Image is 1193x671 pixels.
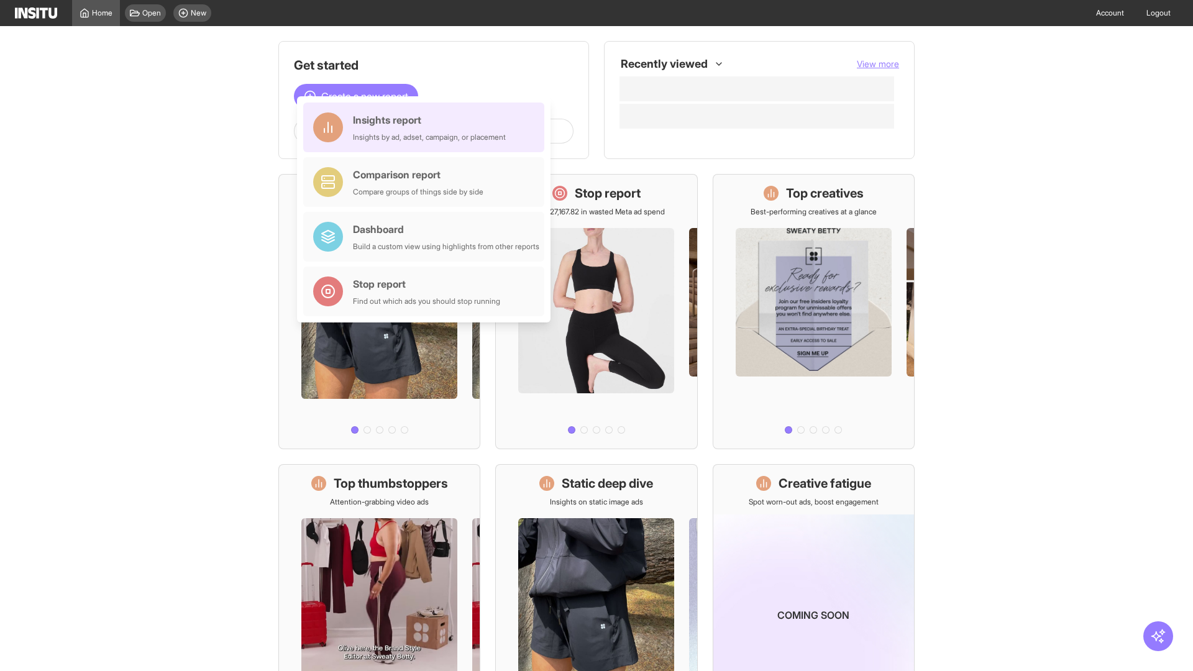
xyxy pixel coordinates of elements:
[550,497,643,507] p: Insights on static image ads
[334,475,448,492] h1: Top thumbstoppers
[562,475,653,492] h1: Static deep dive
[495,174,697,449] a: Stop reportSave £27,167.82 in wasted Meta ad spend
[15,7,57,19] img: Logo
[857,58,899,69] span: View more
[713,174,915,449] a: Top creativesBest-performing creatives at a glance
[191,8,206,18] span: New
[353,296,500,306] div: Find out which ads you should stop running
[294,57,574,74] h1: Get started
[353,276,500,291] div: Stop report
[278,174,480,449] a: What's live nowSee all active ads instantly
[92,8,112,18] span: Home
[353,167,483,182] div: Comparison report
[353,187,483,197] div: Compare groups of things side by side
[353,112,506,127] div: Insights report
[575,185,641,202] h1: Stop report
[294,84,418,109] button: Create a new report
[786,185,864,202] h1: Top creatives
[142,8,161,18] span: Open
[353,132,506,142] div: Insights by ad, adset, campaign, or placement
[751,207,877,217] p: Best-performing creatives at a glance
[353,222,539,237] div: Dashboard
[321,89,408,104] span: Create a new report
[857,58,899,70] button: View more
[353,242,539,252] div: Build a custom view using highlights from other reports
[330,497,429,507] p: Attention-grabbing video ads
[528,207,665,217] p: Save £27,167.82 in wasted Meta ad spend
